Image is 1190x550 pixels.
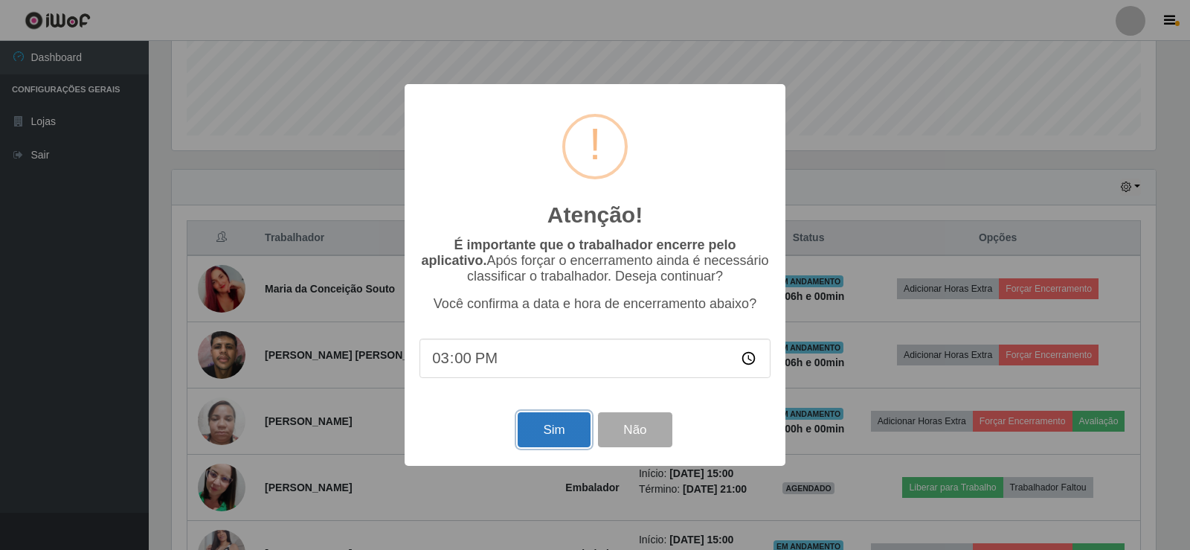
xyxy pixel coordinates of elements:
button: Não [598,412,672,447]
p: Após forçar o encerramento ainda é necessário classificar o trabalhador. Deseja continuar? [419,237,771,284]
h2: Atenção! [547,202,643,228]
button: Sim [518,412,590,447]
b: É importante que o trabalhador encerre pelo aplicativo. [421,237,736,268]
p: Você confirma a data e hora de encerramento abaixo? [419,296,771,312]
